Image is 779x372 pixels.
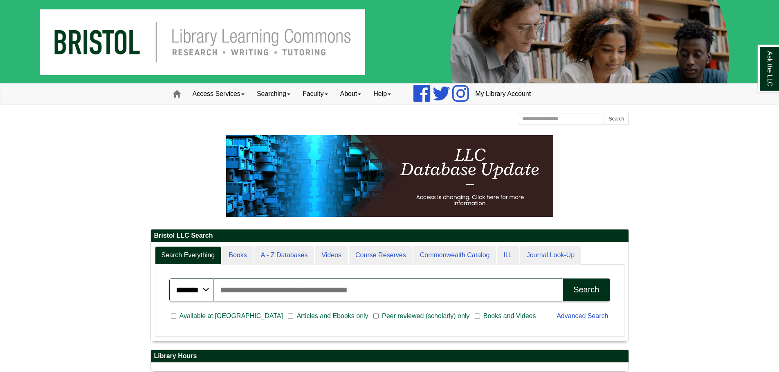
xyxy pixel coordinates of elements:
[349,246,413,265] a: Course Reserves
[604,113,629,125] button: Search
[151,350,629,363] h2: Library Hours
[367,84,397,104] a: Help
[226,135,553,217] img: HTML tutorial
[373,312,379,320] input: Peer reviewed (scholarly) only
[475,312,480,320] input: Books and Videos
[520,246,581,265] a: Journal Look-Up
[288,312,293,320] input: Articles and Ebooks only
[563,278,610,301] button: Search
[151,229,629,242] h2: Bristol LLC Search
[171,312,176,320] input: Available at [GEOGRAPHIC_DATA]
[186,84,251,104] a: Access Services
[296,84,334,104] a: Faculty
[254,246,314,265] a: A - Z Databases
[315,246,348,265] a: Videos
[480,311,539,321] span: Books and Videos
[334,84,368,104] a: About
[155,246,222,265] a: Search Everything
[413,246,496,265] a: Commonwealth Catalog
[222,246,253,265] a: Books
[251,84,296,104] a: Searching
[557,312,608,319] a: Advanced Search
[379,311,473,321] span: Peer reviewed (scholarly) only
[293,311,371,321] span: Articles and Ebooks only
[176,311,286,321] span: Available at [GEOGRAPHIC_DATA]
[469,84,537,104] a: My Library Account
[497,246,519,265] a: ILL
[573,285,599,294] div: Search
